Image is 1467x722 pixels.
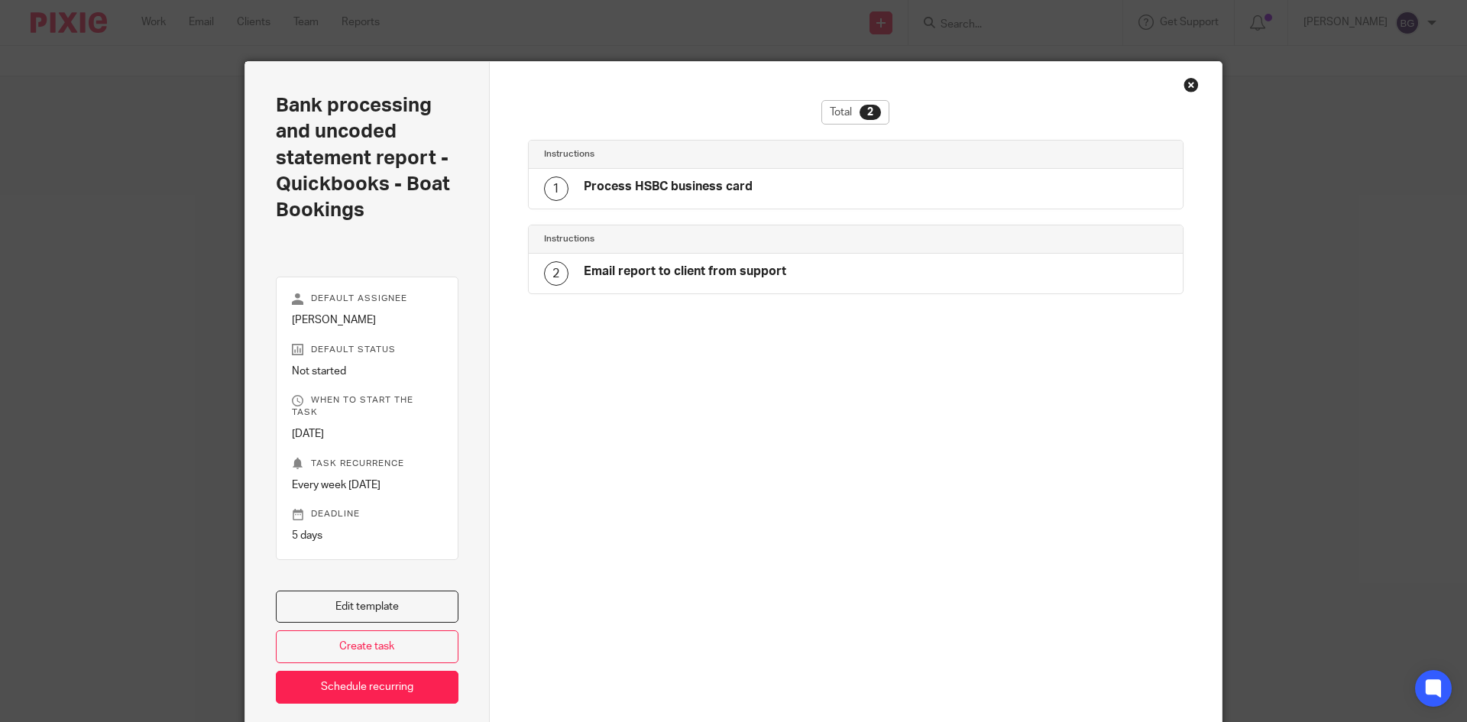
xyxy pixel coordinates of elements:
p: Deadline [292,508,442,520]
div: 1 [544,176,568,201]
h2: Bank processing and uncoded statement report - Quickbooks - Boat Bookings [276,92,458,223]
p: [PERSON_NAME] [292,312,442,328]
div: Total [821,100,889,125]
h4: Instructions [544,148,856,160]
p: Task recurrence [292,458,442,470]
a: Edit template [276,591,458,623]
div: 2 [860,105,881,120]
h4: Instructions [544,233,856,245]
p: 5 days [292,528,442,543]
p: Not started [292,364,442,379]
h4: Email report to client from support [584,264,786,280]
a: Schedule recurring [276,671,458,704]
p: Default assignee [292,293,442,305]
h4: Process HSBC business card [584,179,753,195]
p: When to start the task [292,394,442,419]
p: Every week [DATE] [292,478,442,493]
p: Default status [292,344,442,356]
div: 2 [544,261,568,286]
a: Create task [276,630,458,663]
div: Close this dialog window [1184,77,1199,92]
p: [DATE] [292,426,442,442]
